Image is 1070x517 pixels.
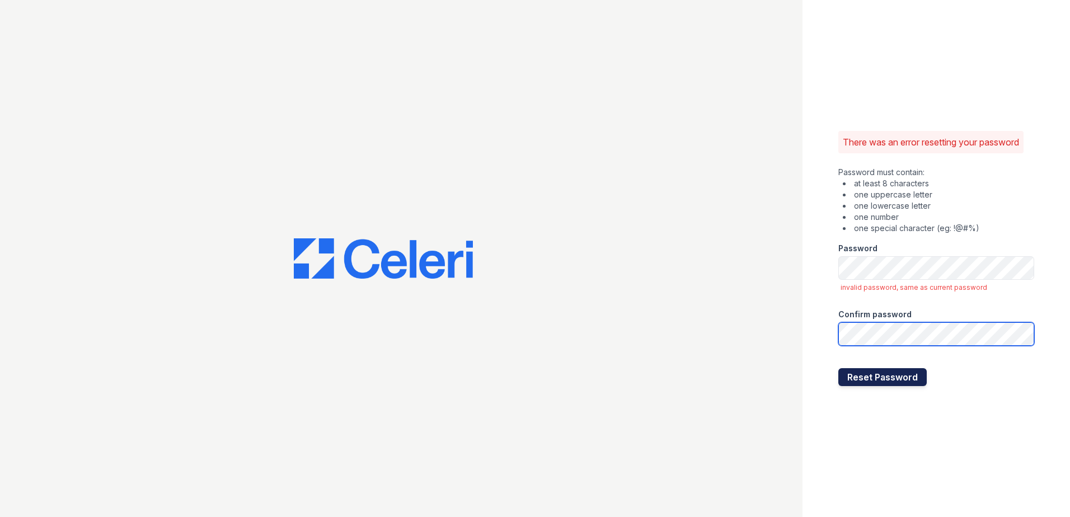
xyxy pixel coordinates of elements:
[838,309,912,320] label: Confirm password
[838,167,1034,234] div: Password must contain:
[838,368,927,386] button: Reset Password
[843,135,1019,149] p: There was an error resetting your password
[843,178,1034,189] li: at least 8 characters
[843,189,1034,200] li: one uppercase letter
[294,238,473,279] img: CE_Logo_Blue-a8612792a0a2168367f1c8372b55b34899dd931a85d93a1a3d3e32e68fde9ad4.png
[841,283,987,292] span: invalid password, same as current password
[843,200,1034,211] li: one lowercase letter
[843,223,1034,234] li: one special character (eg: !@#%)
[838,243,877,254] label: Password
[843,211,1034,223] li: one number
